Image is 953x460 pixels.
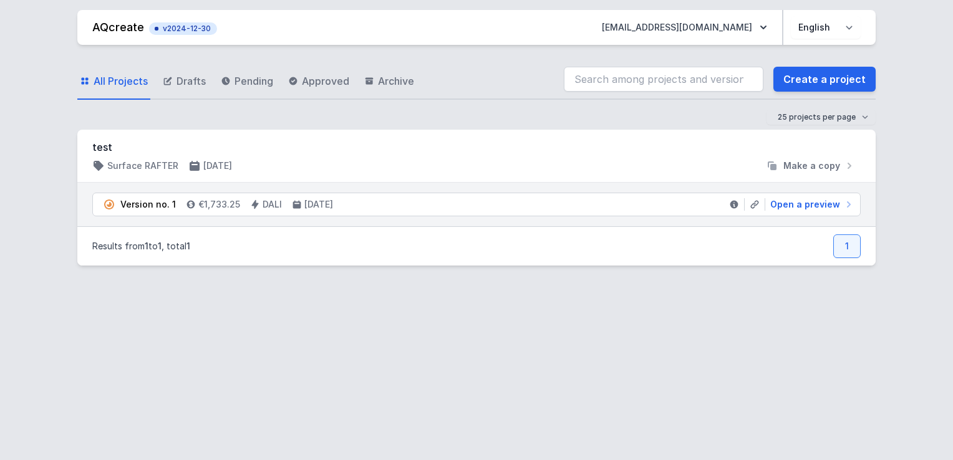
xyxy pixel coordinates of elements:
h3: test [92,140,861,155]
span: Drafts [177,74,206,89]
h4: DALI [263,198,282,211]
span: Archive [378,74,414,89]
a: Create a project [773,67,876,92]
select: Choose language [791,16,861,39]
span: v2024-12-30 [155,24,211,34]
span: Open a preview [770,198,840,211]
button: [EMAIL_ADDRESS][DOMAIN_NAME] [592,16,777,39]
span: Make a copy [783,160,840,172]
a: Approved [286,64,352,100]
a: Pending [218,64,276,100]
button: Make a copy [761,160,861,172]
h4: €1,733.25 [198,198,240,211]
a: 1 [833,234,861,258]
span: All Projects [94,74,148,89]
a: AQcreate [92,21,144,34]
h4: [DATE] [203,160,232,172]
a: All Projects [77,64,150,100]
input: Search among projects and versions... [564,67,763,92]
button: v2024-12-30 [149,20,217,35]
h4: Surface RAFTER [107,160,178,172]
span: Approved [302,74,349,89]
span: 1 [158,241,162,251]
img: pending.svg [103,198,115,211]
a: Open a preview [765,198,855,211]
a: Archive [362,64,417,100]
h4: [DATE] [304,198,333,211]
span: Pending [235,74,273,89]
span: 1 [186,241,190,251]
div: Version no. 1 [120,198,176,211]
span: 1 [145,241,148,251]
a: Drafts [160,64,208,100]
p: Results from to , total [92,240,190,252]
